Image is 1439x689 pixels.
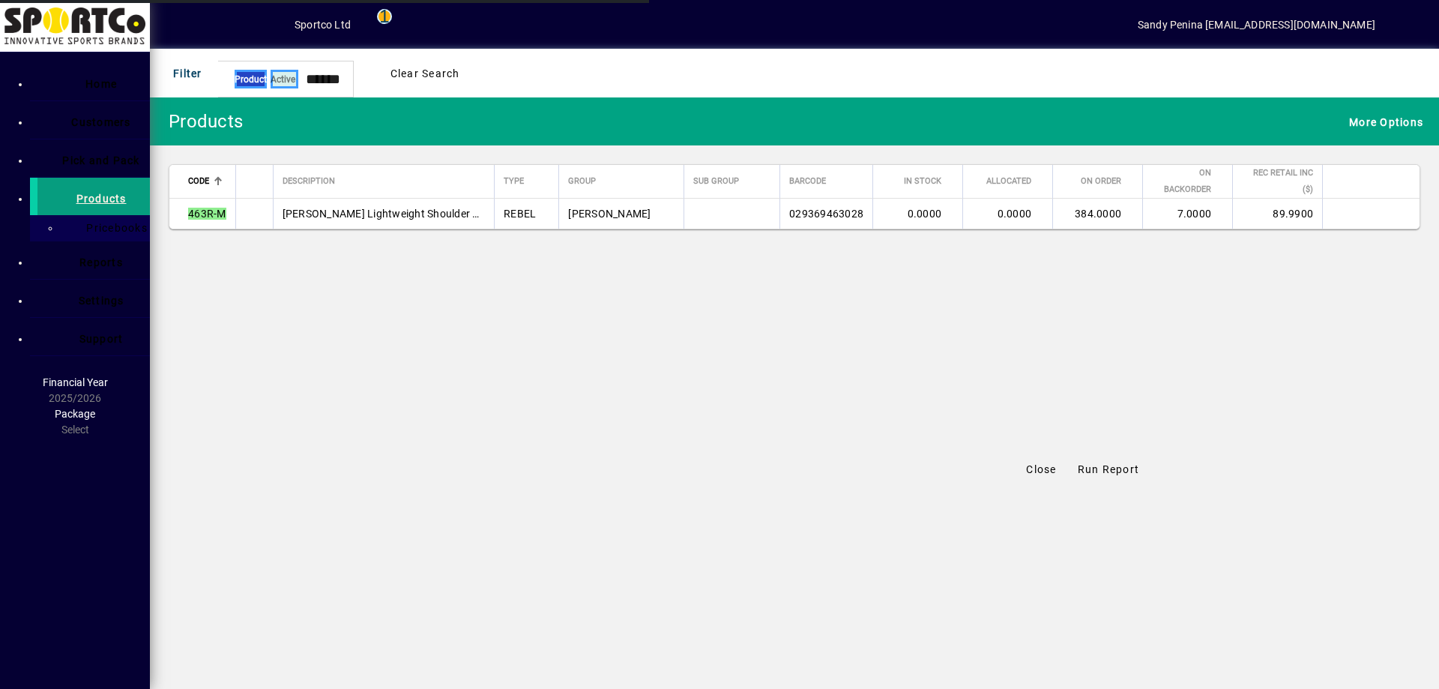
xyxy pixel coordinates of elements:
[908,208,942,220] span: 0.0000
[85,78,117,90] span: Home
[30,178,150,215] a: Products
[998,208,1032,220] span: 0.0000
[480,55,516,91] button: Clear
[62,154,139,166] span: Pick and Pack
[1390,3,1420,52] a: Knowledge Base
[1026,462,1056,478] span: Close
[789,208,863,220] span: 029369463028
[1081,173,1121,190] span: On Order
[504,173,524,190] span: Type
[283,208,541,220] span: [PERSON_NAME] Lightweight Shoulder Support Med r
[43,376,108,388] span: Financial Year
[37,101,150,139] a: Customers
[986,173,1031,190] span: Allocated
[77,222,148,234] span: Pricebooks
[378,60,472,87] button: Clear
[295,13,351,37] div: Sportco Ltd
[1177,208,1212,220] span: 7.0000
[1075,208,1121,220] span: 384.0000
[37,63,150,100] a: Home
[271,70,298,88] mat-chip: Activation Status: Active
[1232,199,1322,229] td: 89.9900
[1342,109,1423,134] span: More Options
[162,60,206,87] button: Filter
[693,173,739,190] span: Sub Group
[1072,456,1146,483] button: Run Report
[71,116,130,128] span: Customers
[1338,108,1427,135] button: More Options
[79,256,123,268] span: Reports
[67,215,150,241] a: Pricebooks
[188,173,209,190] span: Code
[161,109,243,133] div: Products
[1078,462,1140,478] span: Run Report
[166,61,202,85] span: Filter
[79,295,124,307] span: Settings
[79,333,124,345] span: Support
[568,208,651,220] span: [PERSON_NAME]
[1018,456,1066,483] button: Close
[247,11,295,38] button: Profile
[76,193,127,205] span: Products
[1138,13,1375,37] div: Sandy Penina [EMAIL_ADDRESS][DOMAIN_NAME]
[504,208,536,220] span: REBEL
[568,173,596,190] span: Group
[271,74,295,85] span: Active
[1377,196,1401,220] button: More options
[55,408,95,420] span: Package
[1242,165,1313,198] span: Rec Retail Inc ($)
[283,173,335,190] span: Description
[37,241,150,279] a: Reports
[188,208,226,220] em: 463R-M
[199,11,247,38] button: Add
[904,173,941,190] span: In Stock
[789,173,826,190] span: Barcode
[1152,165,1211,198] span: On Backorder
[37,318,150,355] a: Support
[235,70,267,88] span: Product
[37,280,150,317] a: Settings
[37,139,150,177] a: Pick and Pack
